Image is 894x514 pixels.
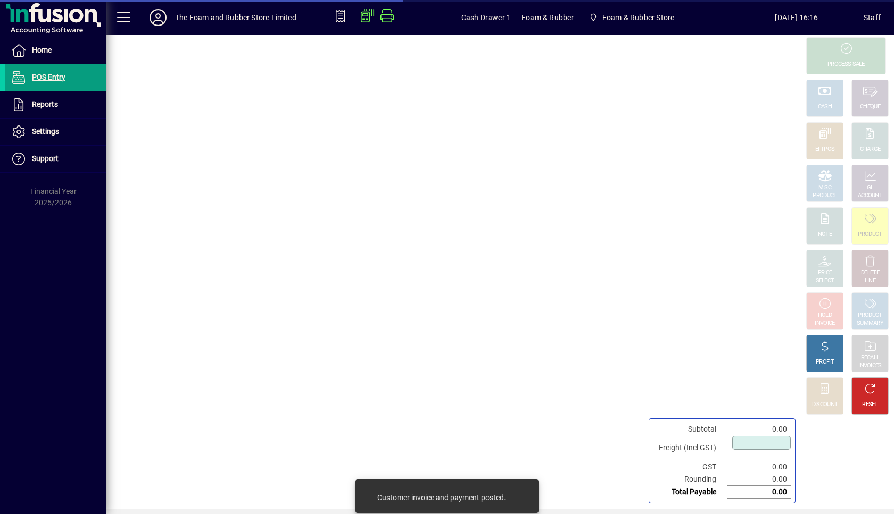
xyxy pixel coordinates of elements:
div: SUMMARY [857,319,883,327]
div: INVOICES [858,362,881,370]
div: PROCESS SALE [827,61,865,69]
td: Freight (Incl GST) [653,435,727,461]
div: DISCOUNT [812,401,838,409]
div: CHEQUE [860,103,880,111]
div: ACCOUNT [858,192,882,200]
div: NOTE [818,231,832,239]
a: Reports [5,91,106,118]
span: Foam & Rubber Store [584,8,678,27]
span: Foam & Rubber Store [602,9,674,26]
a: Support [5,146,106,172]
span: POS Entry [32,73,65,81]
div: PRODUCT [858,231,882,239]
div: PRODUCT [813,192,837,200]
div: HOLD [818,311,832,319]
td: 0.00 [727,423,791,435]
div: EFTPOS [815,146,835,154]
div: CASH [818,103,832,111]
div: RESET [862,401,878,409]
div: Customer invoice and payment posted. [377,492,506,503]
div: Staff [864,9,881,26]
div: INVOICE [815,319,834,327]
td: Subtotal [653,423,727,435]
td: 0.00 [727,473,791,486]
div: GL [867,184,874,192]
a: Settings [5,119,106,145]
a: Home [5,37,106,64]
div: PRICE [818,269,832,277]
div: The Foam and Rubber Store Limited [175,9,296,26]
span: Support [32,154,59,163]
td: Total Payable [653,486,727,499]
div: LINE [865,277,875,285]
span: Foam & Rubber [521,9,574,26]
div: PRODUCT [858,311,882,319]
span: Settings [32,127,59,136]
div: DELETE [861,269,879,277]
div: CHARGE [860,146,881,154]
div: RECALL [861,354,880,362]
span: Home [32,46,52,54]
td: 0.00 [727,486,791,499]
td: Rounding [653,473,727,486]
span: Reports [32,100,58,108]
div: SELECT [816,277,834,285]
div: PROFIT [816,358,834,366]
td: 0.00 [727,461,791,473]
div: MISC [818,184,831,192]
td: GST [653,461,727,473]
span: [DATE] 16:16 [730,9,864,26]
button: Profile [141,8,175,27]
span: Cash Drawer 1 [461,9,511,26]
